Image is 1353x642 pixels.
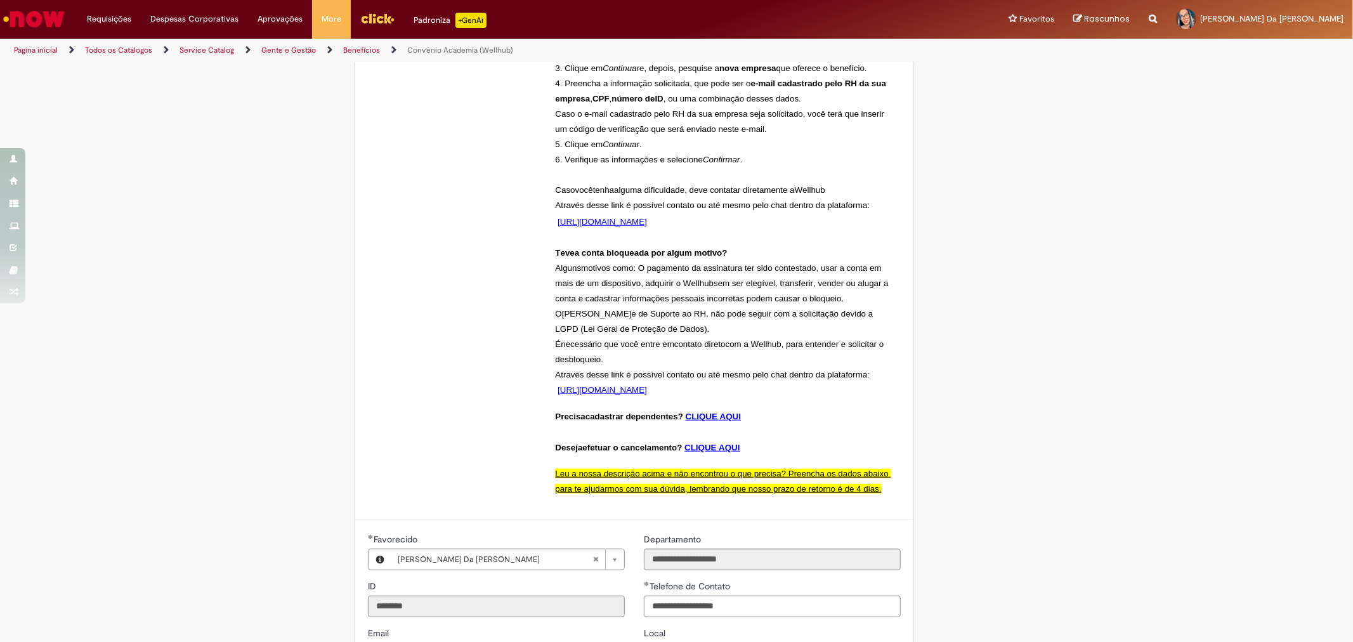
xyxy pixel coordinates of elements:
[398,549,592,570] span: [PERSON_NAME] Da [PERSON_NAME]
[555,339,886,364] span: , para entender e solicitar o desbloqueio.
[555,140,603,149] span: 5. Clique em
[690,185,703,195] span: dev
[710,185,794,195] span: contatar diretamente a
[555,263,884,288] span: motivos como: O pagamento da assinatura ter sido contestado, usar a conta em mais de um dispositi...
[614,185,684,195] span: alguma dificuldade
[391,549,624,570] a: [PERSON_NAME] Da [PERSON_NAME]Limpar campo Favorecido
[555,469,891,494] span: Leu a nossa descrição acima e não encontrou o que precisa? Preencha os dados abaixo para te ajuda...
[561,185,570,195] span: as
[563,370,580,380] span: ravé
[87,13,131,25] span: Requisições
[795,185,821,195] span: Wellhu
[368,580,379,592] span: Somente leitura - ID
[555,200,561,210] span: A
[827,200,870,210] span: plataforma:
[776,339,781,349] span: b
[644,581,650,586] span: Obrigatório Preenchido
[740,155,743,164] span: .
[368,596,625,617] input: ID
[575,185,593,195] span: você
[644,627,668,639] span: Local
[561,200,580,211] span: travé
[555,309,561,318] span: O
[558,217,647,226] span: [URL][DOMAIN_NAME]
[14,45,58,55] a: Página inicial
[751,339,777,350] span: Wellhu
[258,13,303,25] span: Aprovações
[575,248,728,258] span: a conta bloqueada por algum motivo?
[674,339,726,349] span: contato direto
[611,94,655,103] span: número de
[555,155,703,164] span: 6. Verifique as informações e selecione
[555,248,560,258] span: T
[562,309,632,319] span: [PERSON_NAME]
[683,278,709,289] span: Wellhu
[555,278,891,303] span: sem ser elegível, transferir, vender ou alugar a conta e cadastrar informações pessoais incorreta...
[776,63,867,73] span: que oferece o benefício.
[703,185,707,195] span: e
[597,339,674,349] span: o que você entre em
[644,534,703,545] span: Somente leitura - Departamento
[455,13,487,28] p: +GenAi
[561,263,581,273] span: lguns
[558,218,647,226] a: [URL][DOMAIN_NAME]
[603,140,639,149] span: Continuar
[555,339,561,349] span: É
[1200,13,1343,24] span: [PERSON_NAME] Da [PERSON_NAME]
[558,386,647,395] a: [URL][DOMAIN_NAME]
[709,278,714,288] span: b
[555,370,563,379] span: At
[322,13,341,25] span: More
[644,549,901,570] input: Departamento
[561,339,597,350] span: necessári
[555,79,888,103] span: e-mail cadastrado pelo RH da sua empresa
[1084,13,1130,25] span: Rascunhos
[343,45,380,55] a: Benefícios
[686,412,741,421] a: CLIQUE AQUI
[368,580,379,593] label: Somente leitura - ID
[684,443,740,452] a: CLIQUE AQUI
[663,94,801,103] span: , ou uma combinação desses dados.
[610,94,612,103] span: ,
[85,45,152,55] a: Todos os Catálogos
[368,534,374,539] span: Obrigatório Preenchido
[561,443,582,452] span: eseja
[555,263,561,273] span: A
[561,412,585,421] span: recisa
[555,309,875,334] span: e de Suporte ao RH, não pode seguir com a solicitação devido a LGPD (Lei Geral de Proteção de Dad...
[726,339,748,349] span: com a
[580,370,870,379] span: s desse link é possível contato ou até mesmo pelo chat dentro da plataforma:
[368,627,391,639] label: Somente leitura - Email
[555,185,561,195] span: C
[150,13,239,25] span: Despesas Corporativas
[555,443,561,452] span: D
[261,45,316,55] a: Gente e Gestão
[592,94,610,103] span: CPF
[1073,13,1130,25] a: Rascunhos
[603,63,639,73] span: Continuar
[374,534,420,545] span: Necessários - Favorecido
[555,412,561,421] span: P
[593,185,614,195] span: tenha
[650,580,733,592] span: Telefone de Contato
[703,155,740,164] span: Confirmar
[639,63,719,73] span: e, depois, pesquise a
[639,140,642,149] span: .
[555,79,750,88] span: 4. Preencha a informação solicitada, que pode ser o
[1019,13,1054,25] span: Favoritos
[586,549,605,570] abbr: Limpar campo Favorecido
[570,185,575,195] span: o
[180,45,234,55] a: Service Catalog
[1,6,67,32] img: ServiceNow
[360,9,395,28] img: click_logo_yellow_360x200.png
[555,63,603,73] span: 3. Clique em
[655,94,663,103] span: ID
[561,248,575,258] span: eve
[414,13,487,28] div: Padroniza
[558,385,647,395] span: [URL][DOMAIN_NAME]
[580,200,825,210] span: s desse link é possível contato ou até mesmo pelo chat dentro da
[582,443,682,452] span: efetuar o cancelamento?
